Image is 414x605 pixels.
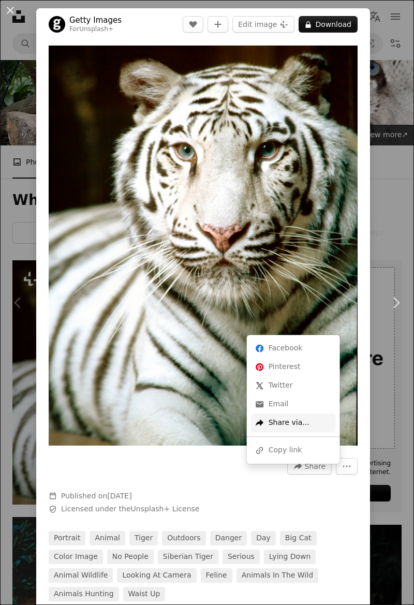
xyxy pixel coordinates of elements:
[251,395,336,414] a: Share over email
[251,441,336,460] div: Copy link
[247,335,340,464] div: Share this image
[251,339,336,358] a: Share on Facebook
[251,376,336,395] a: Share on Twitter
[251,358,336,376] a: Share on Pinterest
[251,414,336,432] div: Share via...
